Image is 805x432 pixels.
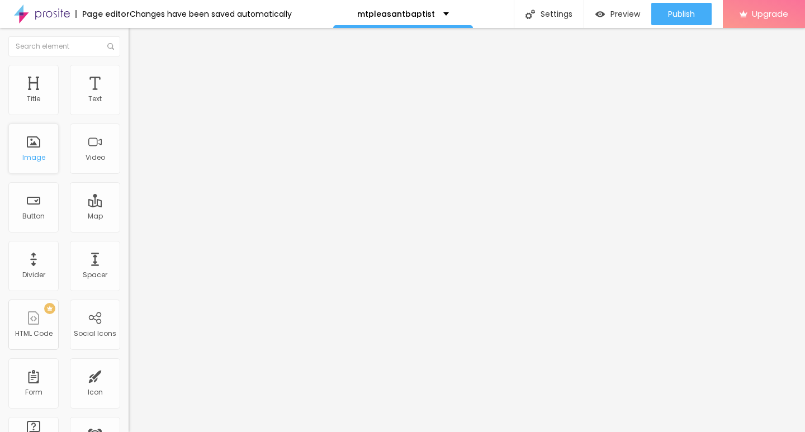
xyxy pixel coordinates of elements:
div: Form [25,388,42,396]
img: Icone [525,10,535,19]
img: Icone [107,43,114,50]
span: Publish [668,10,695,18]
iframe: Editor [129,28,805,432]
span: Upgrade [752,9,788,18]
div: Divider [22,271,45,279]
div: HTML Code [15,330,53,338]
div: Map [88,212,103,220]
p: mtpleasantbaptist [357,10,435,18]
input: Search element [8,36,120,56]
span: Preview [610,10,640,18]
div: Image [22,154,45,162]
div: Title [27,95,40,103]
button: Preview [584,3,651,25]
div: Video [86,154,105,162]
div: Icon [88,388,103,396]
img: view-1.svg [595,10,605,19]
div: Changes have been saved automatically [130,10,292,18]
div: Page editor [75,10,130,18]
div: Spacer [83,271,107,279]
div: Text [88,95,102,103]
div: Button [22,212,45,220]
button: Publish [651,3,712,25]
div: Social Icons [74,330,116,338]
